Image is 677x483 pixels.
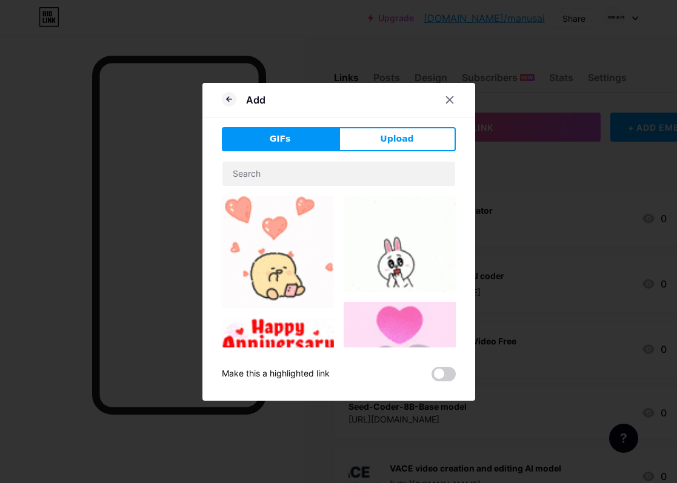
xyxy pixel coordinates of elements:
[222,318,334,430] img: Gihpy
[222,196,334,308] img: Gihpy
[344,196,456,292] img: Gihpy
[270,133,291,145] span: GIFs
[222,367,330,381] div: Make this a highlighted link
[246,93,265,107] div: Add
[222,127,339,151] button: GIFs
[222,162,455,186] input: Search
[344,302,456,414] img: Gihpy
[380,133,413,145] span: Upload
[339,127,456,151] button: Upload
